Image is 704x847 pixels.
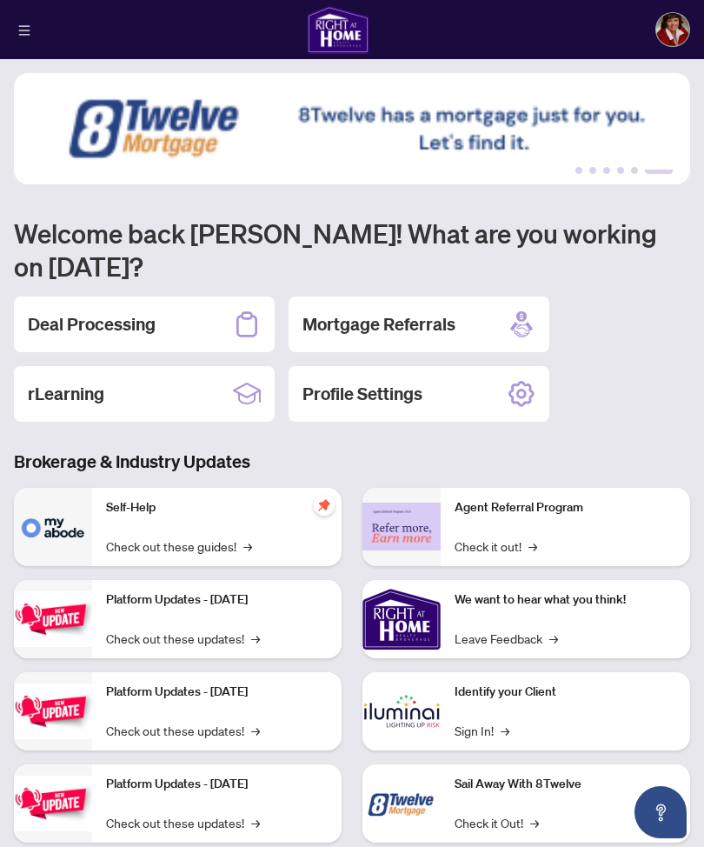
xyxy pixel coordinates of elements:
[106,775,328,794] p: Platform Updates - [DATE]
[362,764,441,843] img: Sail Away With 8Twelve
[645,167,673,174] button: 6
[14,488,92,566] img: Self-Help
[501,721,509,740] span: →
[455,629,558,648] a: Leave Feedback→
[603,167,610,174] button: 3
[251,813,260,832] span: →
[455,683,676,702] p: Identify your Client
[656,13,689,46] img: Profile Icon
[455,498,676,517] p: Agent Referral Program
[14,591,92,646] img: Platform Updates - July 21, 2025
[243,537,252,556] span: →
[549,629,558,648] span: →
[455,721,509,740] a: Sign In!→
[106,683,328,702] p: Platform Updates - [DATE]
[14,684,92,738] img: Platform Updates - July 8, 2025
[106,721,260,740] a: Check out these updates!→
[302,312,455,337] h2: Mortgage Referrals
[362,503,441,550] img: Agent Referral Program
[302,382,422,406] h2: Profile Settings
[362,672,441,750] img: Identify your Client
[314,495,335,516] span: pushpin
[14,450,690,474] h3: Brokerage & Industry Updates
[307,5,369,54] img: logo
[589,167,596,174] button: 2
[14,73,690,184] img: Slide 5
[528,537,537,556] span: →
[575,167,582,174] button: 1
[455,537,537,556] a: Check it out!→
[530,813,539,832] span: →
[362,580,441,658] img: We want to hear what you think!
[28,382,104,406] h2: rLearning
[617,167,624,174] button: 4
[106,590,328,610] p: Platform Updates - [DATE]
[634,786,687,838] button: Open asap
[251,721,260,740] span: →
[106,537,252,556] a: Check out these guides!→
[251,629,260,648] span: →
[631,167,638,174] button: 5
[106,629,260,648] a: Check out these updates!→
[106,498,328,517] p: Self-Help
[18,24,30,37] span: menu
[14,776,92,830] img: Platform Updates - June 23, 2025
[14,217,690,283] h1: Welcome back [PERSON_NAME]! What are you working on [DATE]?
[455,775,676,794] p: Sail Away With 8Twelve
[455,590,676,610] p: We want to hear what you think!
[28,312,156,337] h2: Deal Processing
[455,813,539,832] a: Check it Out!→
[106,813,260,832] a: Check out these updates!→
